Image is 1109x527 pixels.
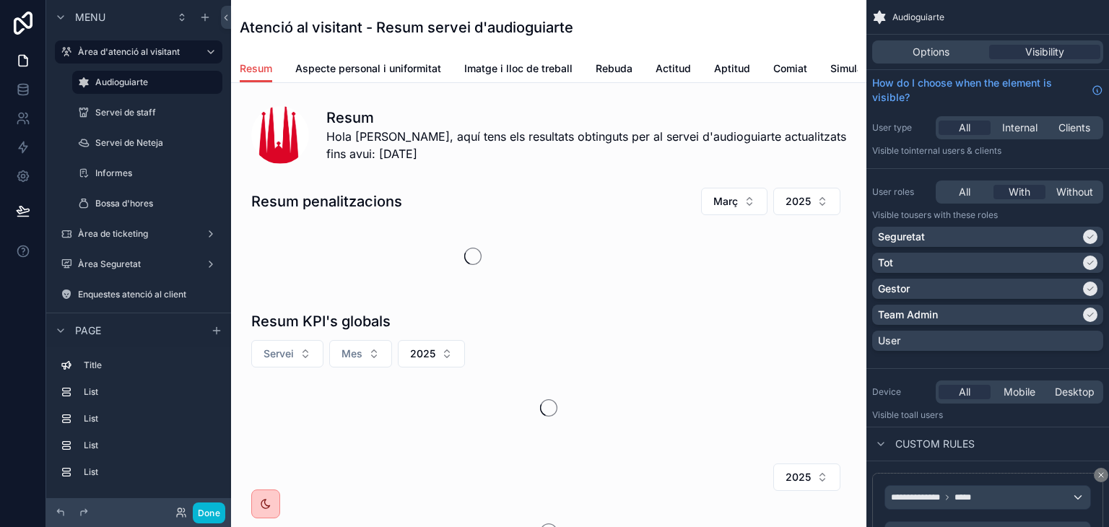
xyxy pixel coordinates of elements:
[78,46,193,58] label: Àrea d'atenció al visitant
[773,61,807,76] span: Comiat
[959,185,970,199] span: All
[1055,385,1095,399] span: Desktop
[596,56,632,84] a: Rebuda
[656,61,691,76] span: Actitud
[909,145,1001,156] span: Internal users & clients
[78,289,219,300] label: Enquestes atenció al client
[878,334,900,348] p: User
[75,10,105,25] span: Menu
[878,256,893,270] p: Tot
[78,228,199,240] label: Àrea de ticketing
[55,222,222,245] a: Àrea de ticketing
[878,282,910,296] p: Gestor
[1009,185,1030,199] span: With
[959,385,970,399] span: All
[95,137,219,149] label: Servei de Neteja
[892,12,944,23] span: Audioguiarte
[872,76,1103,105] a: How do I choose when the element is visible?
[872,122,930,134] label: User type
[193,502,225,523] button: Done
[72,192,222,215] a: Bossa d'hores
[72,162,222,185] a: Informes
[295,61,441,76] span: Aspecte personal i uniformitat
[95,167,219,179] label: Informes
[1058,121,1090,135] span: Clients
[1025,45,1064,59] span: Visibility
[773,56,807,84] a: Comiat
[72,131,222,154] a: Servei de Neteja
[464,56,573,84] a: Imatge i lloc de treball
[959,121,970,135] span: All
[72,101,222,124] a: Servei de staff
[1004,385,1035,399] span: Mobile
[872,209,1103,221] p: Visible to
[84,413,217,424] label: List
[830,61,889,76] span: Simulacions
[84,360,217,371] label: Title
[714,56,750,84] a: Aptitud
[909,209,998,220] span: Users with these roles
[95,107,219,118] label: Servei de staff
[656,56,691,84] a: Actitud
[872,409,1103,421] p: Visible to
[240,17,573,38] h1: Atenció al visitant - Resum servei d'audioguiarte
[240,56,272,83] a: Resum
[872,145,1103,157] p: Visible to
[78,258,199,270] label: Àrea Seguretat
[872,186,930,198] label: User roles
[72,71,222,94] a: Audioguiarte
[872,386,930,398] label: Device
[714,61,750,76] span: Aptitud
[84,466,217,478] label: List
[84,386,217,398] label: List
[1056,185,1093,199] span: Without
[878,308,938,322] p: Team Admin
[878,230,925,244] p: Seguretat
[596,61,632,76] span: Rebuda
[55,253,222,276] a: Àrea Seguretat
[46,347,231,498] div: scrollable content
[95,198,219,209] label: Bossa d'hores
[95,77,214,88] label: Audioguiarte
[55,40,222,64] a: Àrea d'atenció al visitant
[1002,121,1038,135] span: Internal
[464,61,573,76] span: Imatge i lloc de treball
[872,76,1086,105] span: How do I choose when the element is visible?
[895,437,975,451] span: Custom rules
[84,440,217,451] label: List
[913,45,949,59] span: Options
[830,56,889,84] a: Simulacions
[240,61,272,76] span: Resum
[909,409,943,420] span: all users
[55,283,222,306] a: Enquestes atenció al client
[75,323,101,338] span: Page
[295,56,441,84] a: Aspecte personal i uniformitat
